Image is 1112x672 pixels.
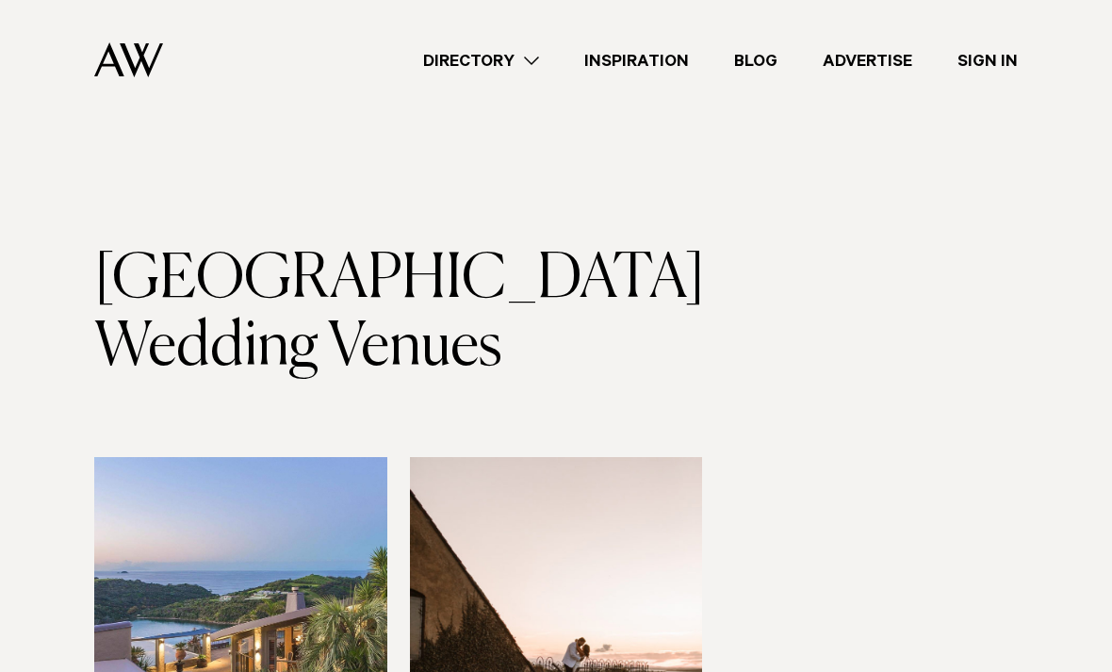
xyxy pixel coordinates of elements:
[94,42,163,77] img: Auckland Weddings Logo
[562,48,711,74] a: Inspiration
[800,48,935,74] a: Advertise
[401,48,562,74] a: Directory
[94,246,556,382] h1: [GEOGRAPHIC_DATA] Wedding Venues
[935,48,1040,74] a: Sign In
[711,48,800,74] a: Blog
